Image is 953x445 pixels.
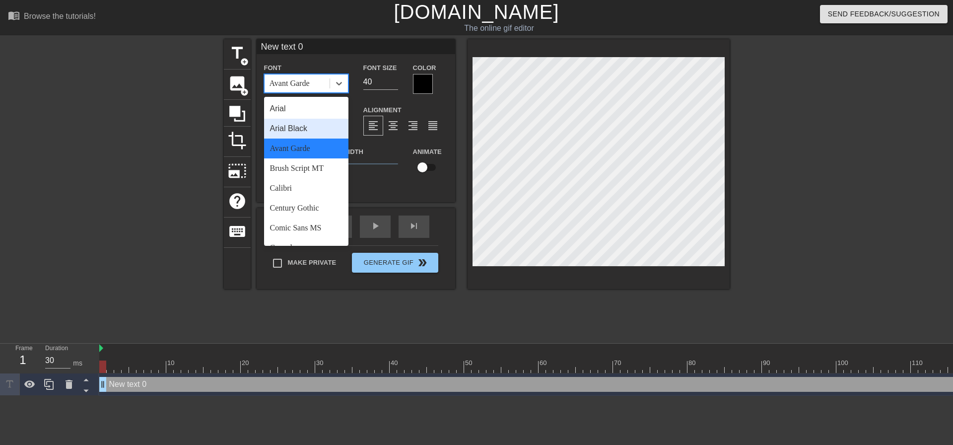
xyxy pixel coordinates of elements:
button: Send Feedback/Suggestion [820,5,948,23]
div: 80 [688,358,697,368]
span: format_align_right [407,120,419,132]
span: image [228,74,247,93]
span: Make Private [288,258,337,268]
div: Consolas [264,238,348,258]
span: title [228,44,247,63]
a: [DOMAIN_NAME] [394,1,559,23]
div: The online gif editor [323,22,676,34]
div: 50 [465,358,474,368]
div: 60 [540,358,548,368]
div: ms [73,358,82,369]
span: photo_size_select_large [228,161,247,180]
span: crop [228,131,247,150]
label: Font Size [363,63,397,73]
div: Comic Sans MS [264,218,348,238]
span: Send Feedback/Suggestion [828,8,940,20]
div: 100 [837,358,850,368]
label: Duration [45,346,68,352]
span: help [228,192,247,211]
span: skip_next [408,220,420,232]
span: format_align_justify [427,120,439,132]
div: Arial [264,99,348,119]
span: menu_book [8,9,20,21]
div: Frame [8,344,38,372]
button: Generate Gif [352,253,438,273]
span: format_align_left [367,120,379,132]
div: 110 [912,358,924,368]
div: 10 [167,358,176,368]
div: 30 [316,358,325,368]
div: 1 [15,351,30,369]
span: add_circle [240,88,249,96]
div: 90 [763,358,772,368]
span: format_align_center [387,120,399,132]
span: Generate Gif [356,257,434,269]
div: Calibri [264,178,348,198]
div: Arial Black [264,119,348,139]
div: Brush Script MT [264,158,348,178]
label: Font [264,63,281,73]
label: Alignment [363,105,402,115]
span: drag_handle [98,379,108,389]
div: 20 [242,358,251,368]
span: double_arrow [416,257,428,269]
span: keyboard [228,222,247,241]
span: add_circle [240,58,249,66]
label: Color [413,63,436,73]
div: 70 [614,358,623,368]
div: Browse the tutorials! [24,12,96,20]
div: Century Gothic [264,198,348,218]
div: Avant Garde [264,139,348,158]
div: Avant Garde [270,77,310,89]
div: 40 [391,358,400,368]
span: play_arrow [369,220,381,232]
label: Animate [413,147,442,157]
a: Browse the tutorials! [8,9,96,25]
